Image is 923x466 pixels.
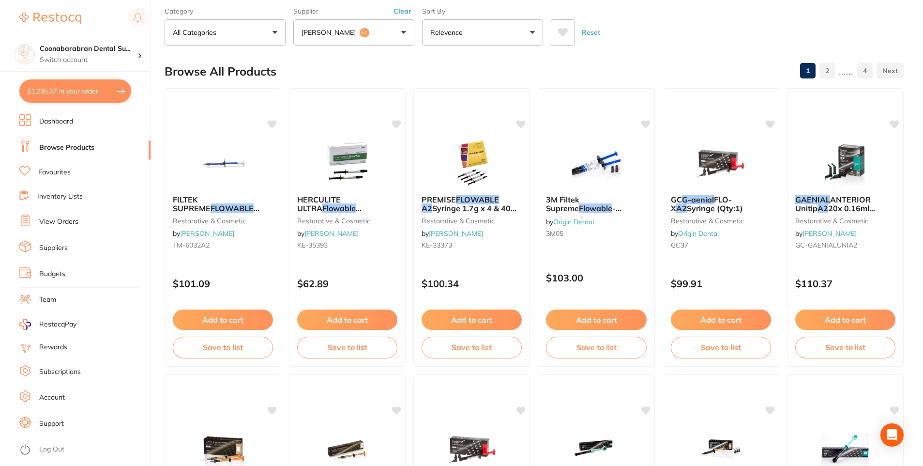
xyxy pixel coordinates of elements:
img: 3M Filtek Supreme Flowable - A2 Syringe (2 pack) [565,139,628,187]
label: Category [165,7,286,16]
img: GAENIAL ANTERIOR Unitip A2 20x 0.16ml (0.28g) [814,139,877,187]
img: FILTEK SUPREME FLOWABLE A2 Syringe 2 x 2g [192,139,255,187]
small: restorative & cosmetic [795,217,895,225]
p: $100.34 [422,278,522,289]
button: Save to list [795,337,895,358]
a: 1 [800,61,816,80]
button: Relevance [422,19,543,46]
a: Dashboard [39,117,73,126]
span: 20x 0.16ml (0.28g) [795,203,875,222]
span: 3M05 [546,229,563,238]
p: ...... [839,65,853,77]
b: HERCULITE ULTRA Flowable A2 2xSyringes 2g 20x Dispens Tips [297,195,397,213]
p: [PERSON_NAME] [302,28,360,37]
span: +1 [360,28,369,38]
a: Restocq Logo [19,7,81,30]
button: Reset [579,19,603,46]
button: Clear [391,7,414,16]
em: G-aenial [682,195,714,204]
a: Origin Dental [553,217,594,226]
span: HERCULITE ULTRA [297,195,341,213]
span: Syringe 1.7g x 4 & 40 tips [422,203,516,222]
span: ANTERIOR Unitip [795,195,871,213]
em: A2 [173,213,183,222]
button: Save to list [546,337,646,358]
b: 3M Filtek Supreme Flowable - A2 Syringe (2 pack) [546,195,646,213]
small: restorative & cosmetic [671,217,771,225]
span: FLO-X [671,195,732,213]
span: - [612,203,621,213]
span: GC-GAENIALUNIA2 [795,241,857,249]
button: Save to list [173,337,273,358]
a: Browse Products [39,143,94,153]
a: Origin Dental [678,229,719,238]
span: by [297,229,359,238]
a: [PERSON_NAME] [429,229,483,238]
a: Inventory Lists [37,192,83,202]
em: A2 [422,203,432,213]
span: FILTEK SUPREME [173,195,211,213]
span: Syringe (2 pack) [557,213,617,222]
img: GC G-aenial FLO-X A2 Syringe (Qty:1) [689,139,752,187]
span: Syringe (Qty:1) [687,203,743,213]
small: restorative & cosmetic [297,217,397,225]
div: Open Intercom Messenger [880,423,904,447]
b: GAENIAL ANTERIOR Unitip A2 20x 0.16ml (0.28g) [795,195,895,213]
p: Switch account [40,55,137,65]
a: Log Out [39,445,64,454]
a: Support [39,419,64,429]
a: Account [39,393,65,403]
button: Add to cart [173,310,273,330]
p: $101.09 [173,278,273,289]
a: Rewards [39,342,67,352]
b: FILTEK SUPREME FLOWABLE A2 Syringe 2 x 2g [173,195,273,213]
b: GC G-aenial FLO-X A2 Syringe (Qty:1) [671,195,771,213]
span: by [422,229,483,238]
em: Flowable [322,203,356,213]
img: RestocqPay [19,319,31,330]
span: PREMISE [422,195,456,204]
b: PREMISE FLOWABLE A2 Syringe 1.7g x 4 & 40 tips [422,195,522,213]
em: GAENIAL [795,195,830,204]
em: FLOWABLE [456,195,499,204]
span: Syringe 2 x 2g [183,213,236,222]
button: Add to cart [422,310,522,330]
span: TM-6032A2 [173,241,210,249]
p: Relevance [430,28,467,37]
button: Save to list [297,337,397,358]
span: by [173,229,234,238]
span: by [795,229,857,238]
button: $1,235.07 in your order [19,79,131,103]
a: View Orders [39,217,78,227]
span: KE-33373 [422,241,452,249]
span: KE-35393 [297,241,328,249]
span: RestocqPay [39,320,76,329]
span: 2xSyringes 2g 20x Dispens Tips [297,213,377,231]
small: restorative & cosmetic [173,217,273,225]
a: 4 [857,61,873,80]
a: Budgets [39,269,65,279]
button: Add to cart [546,310,646,330]
span: 3M Filtek Supreme [546,195,579,213]
a: Team [39,295,56,305]
button: Add to cart [795,310,895,330]
h4: Coonabarabran Dental Surgery [40,44,137,54]
span: GC [671,195,682,204]
label: Sort By [422,7,543,16]
a: [PERSON_NAME] [802,229,857,238]
img: Restocq Logo [19,13,81,24]
a: Suppliers [39,243,68,253]
a: [PERSON_NAME] [304,229,359,238]
em: A2 [297,213,308,222]
span: by [671,229,719,238]
em: FLOWABLE [211,203,254,213]
img: HERCULITE ULTRA Flowable A2 2xSyringes 2g 20x Dispens Tips [316,139,379,187]
small: restorative & cosmetic [422,217,522,225]
em: A2 [817,203,828,213]
a: RestocqPay [19,319,76,330]
span: by [546,217,594,226]
p: $99.91 [671,278,771,289]
button: Add to cart [297,310,397,330]
a: 2 [819,61,835,80]
button: Save to list [671,337,771,358]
